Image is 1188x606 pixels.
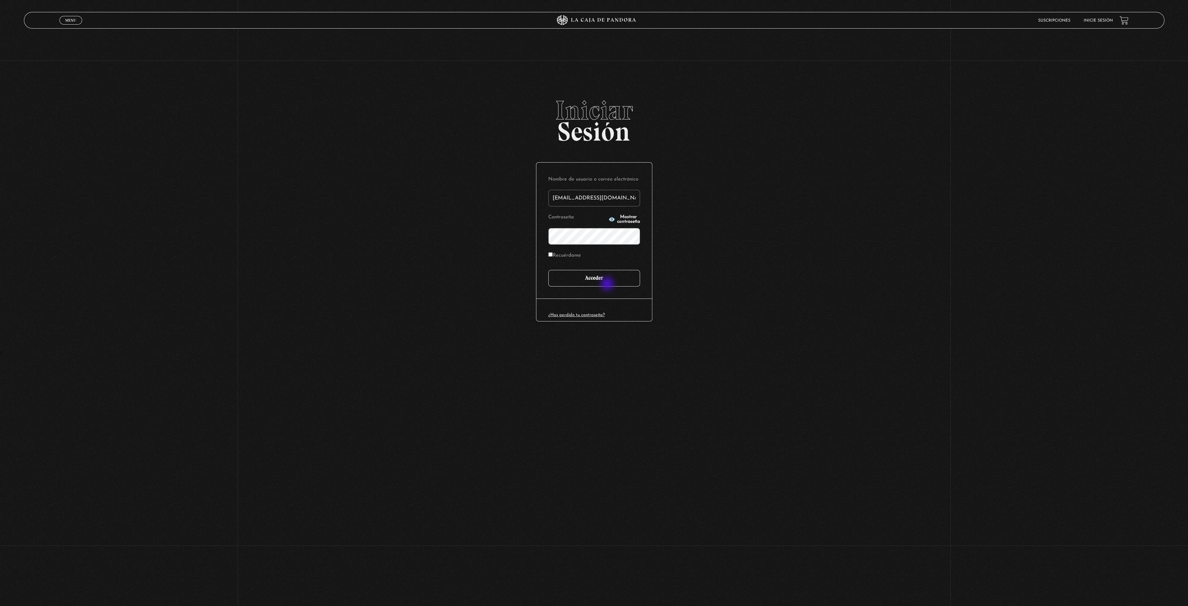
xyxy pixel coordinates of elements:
[1120,16,1129,25] a: View your shopping cart
[1038,19,1070,23] a: Suscripciones
[548,175,640,185] label: Nombre de usuario o correo electrónico
[548,212,606,223] label: Contraseña
[548,251,581,261] label: Recuérdame
[65,18,76,22] span: Menu
[1084,19,1113,23] a: Inicie sesión
[548,313,605,317] a: ¿Has perdido tu contraseña?
[608,215,640,224] button: Mostrar contraseña
[63,24,78,29] span: Cerrar
[24,97,1164,124] span: Iniciar
[548,252,553,257] input: Recuérdame
[548,270,640,287] input: Acceder
[24,97,1164,140] h2: Sesión
[617,215,640,224] span: Mostrar contraseña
